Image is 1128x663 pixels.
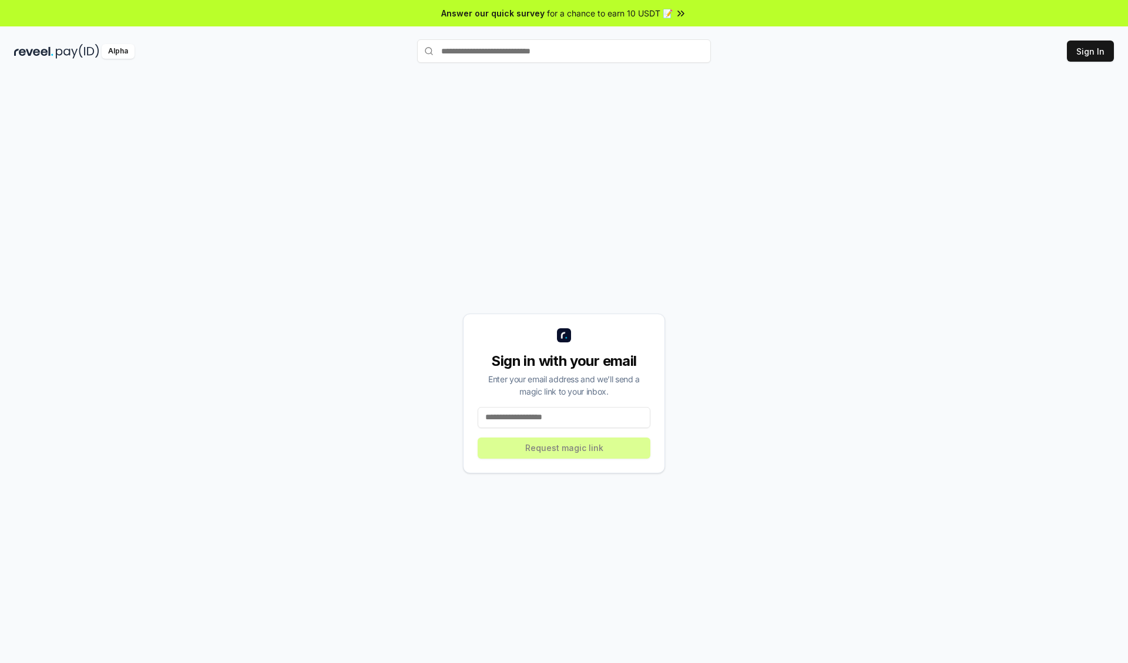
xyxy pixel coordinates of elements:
img: logo_small [557,328,571,342]
div: Alpha [102,44,135,59]
div: Sign in with your email [478,352,650,371]
span: Answer our quick survey [441,7,545,19]
img: pay_id [56,44,99,59]
img: reveel_dark [14,44,53,59]
span: for a chance to earn 10 USDT 📝 [547,7,673,19]
button: Sign In [1067,41,1114,62]
div: Enter your email address and we’ll send a magic link to your inbox. [478,373,650,398]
